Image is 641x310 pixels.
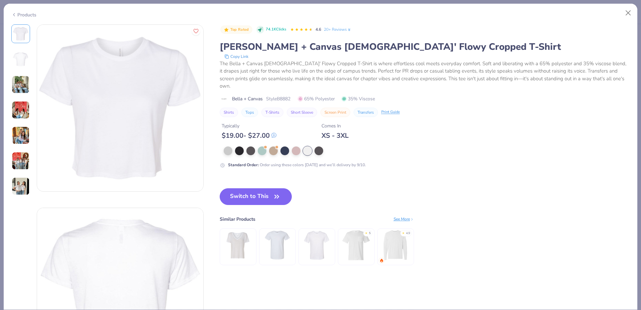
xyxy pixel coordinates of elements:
[222,229,254,261] img: Bella + Canvas Women’s Slouchy V-Neck Tee
[12,177,30,195] img: User generated content
[402,231,405,234] div: ★
[287,108,317,117] button: Short Sleeve
[380,259,384,263] img: trending.gif
[12,152,30,170] img: User generated content
[220,96,229,102] img: brand logo
[220,108,238,117] button: Shirts
[12,101,30,119] img: User generated content
[222,122,276,129] div: Typically
[228,162,259,168] strong: Standard Order :
[298,95,335,102] span: 65% Polyester
[266,27,286,32] span: 74.1K Clicks
[290,24,313,35] div: 4.6 Stars
[324,26,352,32] a: 20+ Reviews
[340,229,372,261] img: Bella + Canvas Men's Jersey Short-Sleeve Pocket T-Shirt
[220,40,630,53] div: [PERSON_NAME] + Canvas [DEMOGRAPHIC_DATA]' Flowy Cropped T-Shirt
[241,108,258,117] button: Tops
[230,28,249,31] span: Top Rated
[354,108,378,117] button: Transfers
[322,131,349,140] div: XS - 3XL
[12,126,30,144] img: User generated content
[322,122,349,129] div: Comes In
[315,27,321,32] span: 4.6
[261,229,293,261] img: Bella + Canvas Unisex Made In The USA Jersey Short Sleeve Tee
[228,162,366,168] div: Order using these colors [DATE] and we’ll delivery by 9/10.
[220,60,630,90] div: The Bella + Canvas [DEMOGRAPHIC_DATA]' Flowy Cropped T-Shirt is where effortless cool meets every...
[11,11,36,18] div: Products
[381,109,400,115] div: Print Guide
[365,231,368,234] div: ★
[261,108,283,117] button: T-Shirts
[13,51,29,67] img: Back
[622,7,635,19] button: Close
[406,231,410,236] div: 4.9
[220,216,255,223] div: Similar Products
[222,131,276,140] div: $ 19.00 - $ 27.00
[369,231,371,236] div: 5
[222,53,250,60] button: copy to clipboard
[232,95,263,102] span: Bella + Canvas
[301,229,333,261] img: Bella + Canvas Fast Fashion Unisex Viscose Fashion Tee
[266,95,290,102] span: Style B8882
[220,188,292,205] button: Switch to This
[224,27,229,32] img: Top Rated sort
[320,108,350,117] button: Screen Print
[13,26,29,42] img: Front
[394,216,414,222] div: See More
[12,76,30,94] img: User generated content
[380,229,411,261] img: Comfort Colors Adult Heavyweight RS Long-Sleeve T-Shirt
[342,95,375,102] span: 35% Viscose
[37,25,203,191] img: Front
[192,27,200,35] button: Like
[220,25,252,34] button: Badge Button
